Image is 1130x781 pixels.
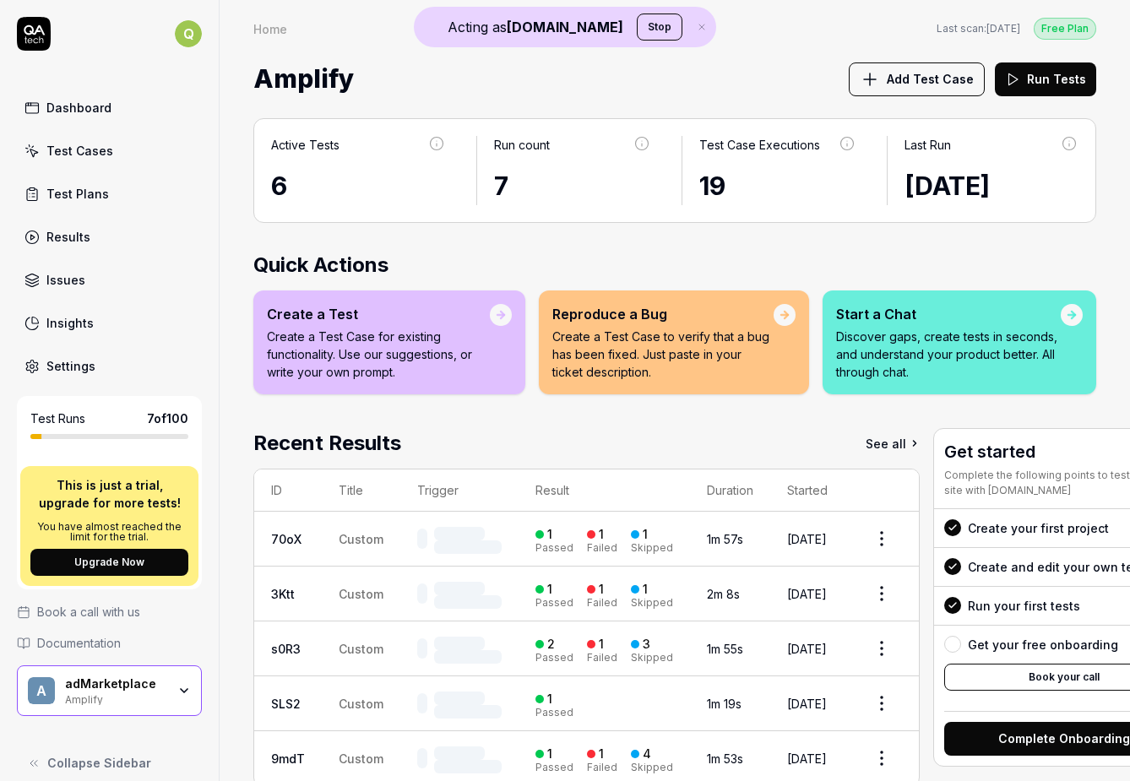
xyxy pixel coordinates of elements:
[937,21,1020,36] button: Last scan:[DATE]
[46,357,95,375] div: Settings
[253,250,1096,280] h2: Quick Actions
[65,676,166,692] div: adMarketplace
[587,543,617,553] div: Failed
[267,328,490,381] p: Create a Test Case for existing functionality. Use our suggestions, or write your own prompt.
[17,634,202,652] a: Documentation
[1034,18,1096,40] div: Free Plan
[271,136,340,154] div: Active Tests
[535,708,573,718] div: Passed
[17,91,202,124] a: Dashboard
[17,665,202,716] button: aadMarketplaceAmplify
[339,751,383,766] span: Custom
[690,469,770,512] th: Duration
[707,532,743,546] time: 1m 57s
[147,409,188,427] span: 7 of 100
[643,527,648,542] div: 1
[631,598,673,608] div: Skipped
[547,692,552,707] div: 1
[849,62,985,96] button: Add Test Case
[535,598,573,608] div: Passed
[37,603,140,621] span: Book a call with us
[267,304,490,324] div: Create a Test
[253,57,355,101] span: Amplify
[47,754,151,772] span: Collapse Sidebar
[887,70,974,88] span: Add Test Case
[787,587,827,601] time: [DATE]
[587,653,617,663] div: Failed
[599,582,604,597] div: 1
[65,692,166,705] div: Amplify
[30,476,188,512] p: This is just a trial, upgrade for more tests!
[46,271,85,289] div: Issues
[836,304,1061,324] div: Start a Chat
[37,634,121,652] span: Documentation
[836,328,1061,381] p: Discover gaps, create tests in seconds, and understand your product better. All through chat.
[271,751,305,766] a: 9mdT
[552,304,774,324] div: Reproduce a Bug
[707,587,740,601] time: 2m 8s
[519,469,690,512] th: Result
[587,598,617,608] div: Failed
[547,637,555,652] div: 2
[17,350,202,382] a: Settings
[599,527,604,542] div: 1
[631,762,673,773] div: Skipped
[271,167,446,205] div: 6
[46,228,90,246] div: Results
[30,411,85,426] h5: Test Runs
[547,582,552,597] div: 1
[46,99,111,117] div: Dashboard
[400,469,519,512] th: Trigger
[599,637,604,652] div: 1
[699,136,820,154] div: Test Case Executions
[17,177,202,210] a: Test Plans
[322,469,400,512] th: Title
[17,220,202,253] a: Results
[587,762,617,773] div: Failed
[494,167,651,205] div: 7
[271,532,302,546] a: 70oX
[707,642,743,656] time: 1m 55s
[271,697,301,711] a: SLS2
[707,697,742,711] time: 1m 19s
[968,636,1118,654] div: Get your free onboarding
[787,532,827,546] time: [DATE]
[968,597,1080,615] div: Run your first tests
[699,167,856,205] div: 19
[254,469,322,512] th: ID
[46,142,113,160] div: Test Cases
[1034,17,1096,40] button: Free Plan
[339,697,383,711] span: Custom
[905,136,951,154] div: Last Run
[986,22,1020,35] time: [DATE]
[30,522,188,542] p: You have almost reached the limit for the trial.
[643,582,648,597] div: 1
[643,637,650,652] div: 3
[17,746,202,780] button: Collapse Sidebar
[770,469,845,512] th: Started
[631,543,673,553] div: Skipped
[637,14,682,41] button: Stop
[547,746,552,762] div: 1
[866,428,920,458] a: See all
[905,171,990,201] time: [DATE]
[547,527,552,542] div: 1
[175,17,202,51] button: Q
[643,746,651,762] div: 4
[787,642,827,656] time: [DATE]
[175,20,202,47] span: Q
[631,653,673,663] div: Skipped
[535,762,573,773] div: Passed
[28,677,55,704] span: a
[535,653,573,663] div: Passed
[787,697,827,711] time: [DATE]
[995,62,1096,96] button: Run Tests
[30,549,188,576] button: Upgrade Now
[937,21,1020,36] span: Last scan:
[552,328,774,381] p: Create a Test Case to verify that a bug has been fixed. Just paste in your ticket description.
[787,751,827,766] time: [DATE]
[17,134,202,167] a: Test Cases
[46,314,94,332] div: Insights
[253,20,287,37] div: Home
